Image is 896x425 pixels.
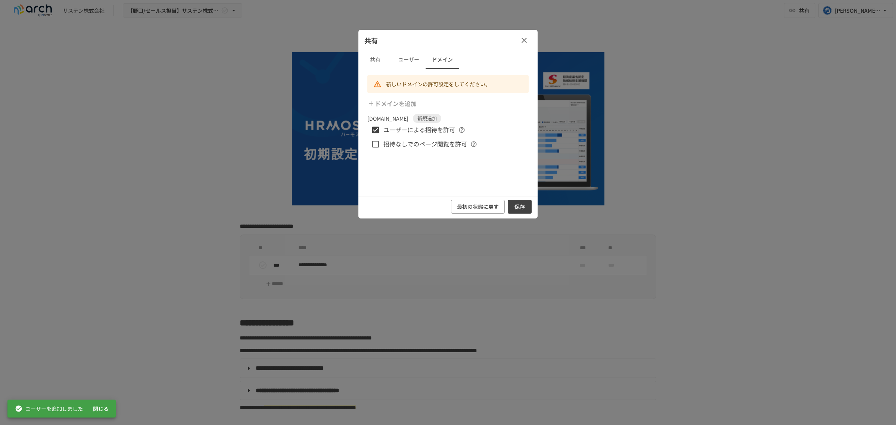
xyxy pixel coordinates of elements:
[383,139,467,149] span: 招待なしでのページ閲覧を許可
[392,51,426,69] button: ユーザー
[413,115,441,122] span: 新規追加
[366,96,420,111] button: ドメインを追加
[358,51,392,69] button: 共有
[15,402,83,415] div: ユーザーを追加しました
[386,77,491,91] div: 新しいドメインの許可設定をしてください。
[358,30,538,51] div: 共有
[451,200,505,214] button: 最初の状態に戻す
[367,114,408,122] p: [DOMAIN_NAME]
[426,51,459,69] button: ドメイン
[508,200,532,214] button: 保存
[383,125,455,135] span: ユーザーによる招待を許可
[89,402,113,416] button: 閉じる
